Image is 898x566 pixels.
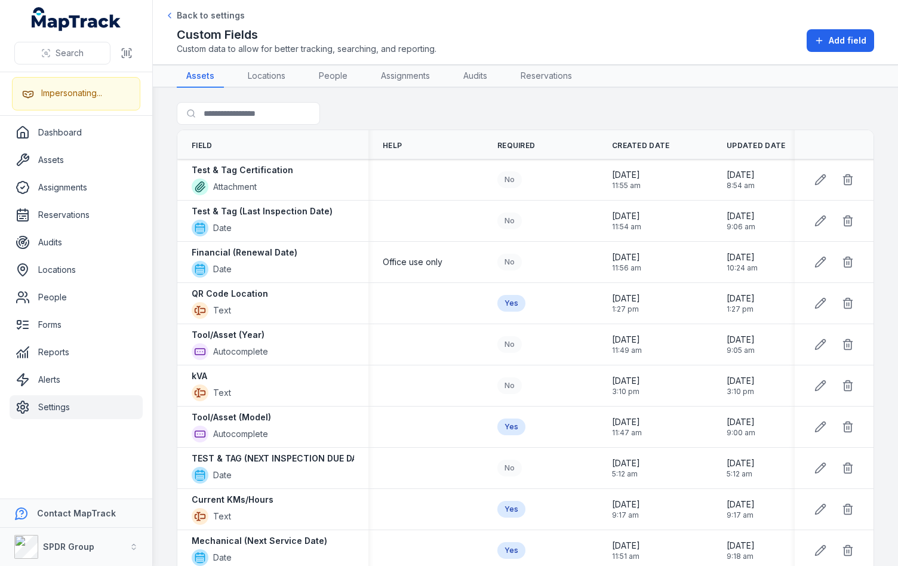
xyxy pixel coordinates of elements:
span: 8:54 am [727,181,755,190]
span: [DATE] [727,210,755,222]
div: No [497,460,522,476]
div: Yes [497,419,525,435]
span: 9:17 am [727,510,755,520]
span: [DATE] [727,375,755,387]
time: 20/09/2024, 9:17:42 am [612,499,640,520]
span: 11:54 am [612,222,641,232]
strong: Financial (Renewal Date) [192,247,297,259]
span: 9:18 am [727,552,755,561]
time: 10/12/2024, 1:27:53 pm [612,293,640,314]
div: No [497,377,522,394]
span: 1:27 pm [612,304,640,314]
span: Autocomplete [213,428,268,440]
span: 9:00 am [727,428,755,438]
div: Yes [497,295,525,312]
strong: TEST & TAG (NEXT INSPECTION DUE DATE) [192,453,370,465]
span: 10:24 am [727,263,758,273]
span: Date [213,552,232,564]
a: Assets [10,148,143,172]
span: Date [213,263,232,275]
span: Add field [829,35,866,47]
span: Field [192,141,213,150]
a: Assets [177,65,224,88]
span: [DATE] [612,293,640,304]
strong: SPDR Group [43,542,94,552]
time: 06/08/2024, 11:54:57 am [612,210,641,232]
time: 15/08/2024, 9:00:16 am [727,416,755,438]
a: Assignments [371,65,439,88]
span: [DATE] [612,457,640,469]
span: 1:27 pm [727,304,755,314]
span: Created Date [612,141,670,150]
time: 15/08/2024, 9:05:01 am [727,334,755,355]
span: [DATE] [727,416,755,428]
span: 9:06 am [727,222,755,232]
a: Reservations [511,65,582,88]
span: 11:55 am [612,181,641,190]
a: Assignments [10,176,143,199]
span: Required [497,141,535,150]
span: Attachment [213,181,257,193]
strong: kVA [192,370,207,382]
span: [DATE] [727,293,755,304]
span: [DATE] [727,169,755,181]
span: [DATE] [612,540,640,552]
span: 11:56 am [612,263,641,273]
span: 11:47 am [612,428,642,438]
span: [DATE] [612,375,640,387]
span: [DATE] [612,169,641,181]
span: [DATE] [727,334,755,346]
span: [DATE] [612,210,641,222]
span: Office use only [383,256,442,268]
strong: Test & Tag Certification [192,164,293,176]
span: Text [213,387,231,399]
time: 06/08/2024, 11:49:01 am [612,334,642,355]
span: 3:10 pm [727,387,755,396]
a: Back to settings [165,10,245,21]
span: [DATE] [727,251,758,263]
div: No [497,336,522,353]
span: 9:17 am [612,510,640,520]
a: Locations [10,258,143,282]
time: 06/08/2024, 11:51:19 am [612,540,640,561]
span: Text [213,304,231,316]
time: 20/09/2024, 9:17:42 am [727,499,755,520]
strong: Mechanical (Next Service Date) [192,535,327,547]
a: Locations [238,65,295,88]
span: Date [213,469,232,481]
a: Reservations [10,203,143,227]
button: Add field [807,29,874,52]
span: Help [383,141,402,150]
time: 06/08/2024, 11:47:13 am [612,416,642,438]
a: Audits [10,230,143,254]
strong: QR Code Location [192,288,268,300]
a: Dashboard [10,121,143,144]
h2: Custom Fields [177,26,436,43]
span: Date [213,222,232,234]
a: Forms [10,313,143,337]
span: [DATE] [612,251,641,263]
a: Audits [454,65,497,88]
time: 17/01/2025, 5:12:25 am [612,457,640,479]
a: Alerts [10,368,143,392]
strong: Tool/Asset (Year) [192,329,265,341]
div: No [497,254,522,270]
time: 03/09/2024, 3:10:52 pm [727,375,755,396]
time: 20/02/2025, 10:24:27 am [727,251,758,273]
div: No [497,171,522,188]
time: 06/08/2024, 11:55:09 am [612,169,641,190]
strong: Current KMs/Hours [192,494,273,506]
strong: Test & Tag (Last Inspection Date) [192,205,333,217]
span: [DATE] [612,334,642,346]
span: 9:05 am [727,346,755,355]
span: 5:12 am [727,469,755,479]
span: [DATE] [727,540,755,552]
strong: Contact MapTrack [37,508,116,518]
span: Search [56,47,84,59]
a: People [309,65,357,88]
span: 11:51 am [612,552,640,561]
span: 5:12 am [612,469,640,479]
a: Settings [10,395,143,419]
div: Impersonating... [41,87,102,99]
span: [DATE] [727,457,755,469]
